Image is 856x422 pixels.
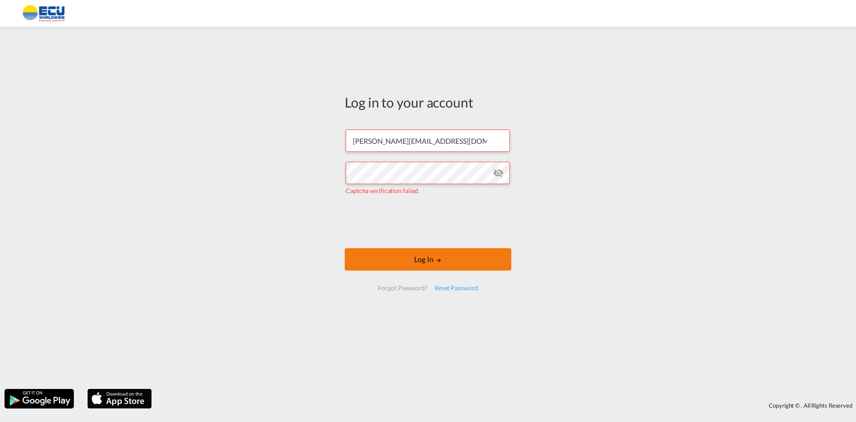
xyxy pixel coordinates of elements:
[13,4,74,24] img: 6cccb1402a9411edb762cf9624ab9cda.png
[345,93,511,112] div: Log in to your account
[493,168,504,178] md-icon: icon-eye-off
[431,280,482,296] div: Reset Password
[345,248,511,271] button: LOGIN
[360,204,496,239] iframe: reCAPTCHA
[86,388,153,409] img: apple.png
[346,129,510,152] input: Enter email/phone number
[156,398,856,413] div: Copyright © . All Rights Reserved
[346,187,419,194] span: Captcha verification failed.
[374,280,431,296] div: Forgot Password?
[4,388,75,409] img: google.png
